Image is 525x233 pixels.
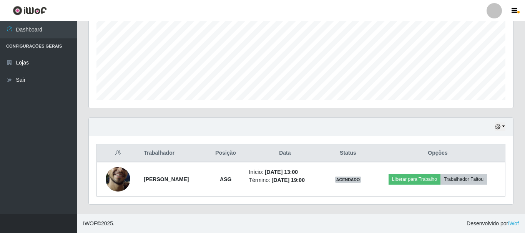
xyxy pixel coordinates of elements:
button: Trabalhador Faltou [440,174,487,185]
time: [DATE] 19:00 [272,177,305,183]
th: Data [244,144,326,162]
th: Trabalhador [139,144,207,162]
li: Início: [249,168,321,176]
span: Desenvolvido por [467,220,519,228]
th: Posição [207,144,244,162]
time: [DATE] 13:00 [265,169,298,175]
img: 1755034904390.jpeg [106,152,130,207]
img: CoreUI Logo [13,6,47,15]
li: Término: [249,176,321,184]
th: Opções [370,144,505,162]
strong: ASG [220,176,231,182]
span: © 2025 . [83,220,115,228]
span: IWOF [83,220,97,226]
span: AGENDADO [335,177,362,183]
a: iWof [508,220,519,226]
strong: [PERSON_NAME] [144,176,189,182]
button: Liberar para Trabalho [389,174,440,185]
th: Status [326,144,370,162]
